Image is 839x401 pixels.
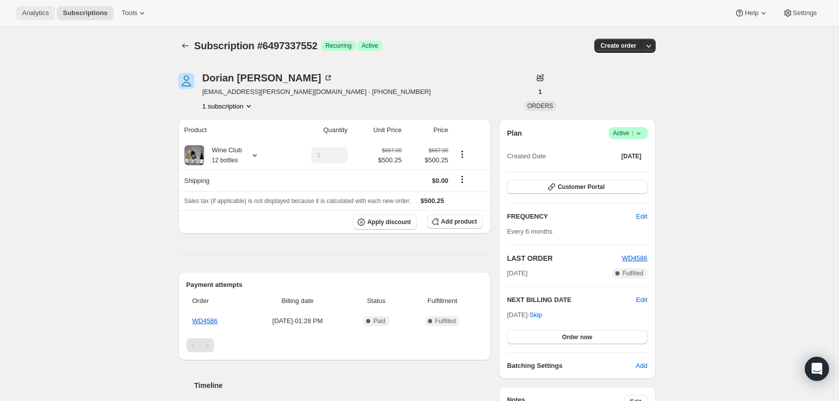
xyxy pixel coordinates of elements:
[178,169,283,191] th: Shipping
[600,42,636,50] span: Create order
[636,361,647,371] span: Add
[507,295,636,305] h2: NEXT BILLING DATE
[22,9,49,17] span: Analytics
[435,317,456,325] span: Fulfilled
[622,269,643,277] span: Fulfilled
[429,147,448,153] small: $667.00
[283,119,351,141] th: Quantity
[533,85,548,99] button: 1
[250,316,345,326] span: [DATE] · 01:28 PM
[454,174,470,185] button: Shipping actions
[636,212,647,222] span: Edit
[621,152,642,160] span: [DATE]
[562,333,592,341] span: Order now
[367,218,411,226] span: Apply discount
[594,39,642,53] button: Create order
[16,6,55,20] button: Analytics
[326,42,352,50] span: Recurring
[805,357,829,381] div: Open Intercom Messenger
[351,296,402,306] span: Status
[615,149,648,163] button: [DATE]
[202,101,254,111] button: Product actions
[353,215,417,230] button: Apply discount
[507,253,622,263] h2: LAST ORDER
[184,197,411,205] span: Sales tax (if applicable) is not displayed because it is calculated with each new order.
[194,380,491,390] h2: Timeline
[728,6,774,20] button: Help
[745,9,758,17] span: Help
[373,317,385,325] span: Paid
[407,155,448,165] span: $500.25
[507,212,636,222] h2: FREQUENCY
[122,9,137,17] span: Tools
[186,280,483,290] h2: Payment attempts
[194,40,318,51] span: Subscription #6497337552
[212,157,238,164] small: 12 bottles
[382,147,401,153] small: $667.00
[362,42,378,50] span: Active
[63,9,108,17] span: Subscriptions
[777,6,823,20] button: Settings
[507,128,522,138] h2: Plan
[622,254,648,262] a: WD4586
[57,6,114,20] button: Subscriptions
[630,209,653,225] button: Edit
[178,39,192,53] button: Subscriptions
[793,9,817,17] span: Settings
[441,218,477,226] span: Add product
[523,307,548,323] button: Skip
[528,103,553,110] span: ORDERS
[507,361,636,371] h6: Batching Settings
[530,310,542,320] span: Skip
[507,268,528,278] span: [DATE]
[116,6,153,20] button: Tools
[636,295,647,305] button: Edit
[432,177,449,184] span: $0.00
[202,87,431,97] span: [EMAIL_ADDRESS][PERSON_NAME][DOMAIN_NAME] · [PHONE_NUMBER]
[204,145,242,165] div: Wine Club
[454,149,470,160] button: Product actions
[408,296,477,306] span: Fulfillment
[351,119,405,141] th: Unit Price
[186,290,248,312] th: Order
[507,330,647,344] button: Order now
[613,128,644,138] span: Active
[178,119,283,141] th: Product
[427,215,483,229] button: Add product
[250,296,345,306] span: Billing date
[421,197,444,205] span: $500.25
[404,119,451,141] th: Price
[192,317,218,325] a: WD4586
[539,88,542,96] span: 1
[622,253,648,263] button: WD4586
[186,338,483,352] nav: Pagination
[202,73,334,83] div: Dorian [PERSON_NAME]
[630,358,653,374] button: Add
[507,311,542,319] span: [DATE] ·
[507,151,546,161] span: Created Date
[378,155,401,165] span: $500.25
[507,180,647,194] button: Customer Portal
[507,228,552,235] span: Every 6 months
[558,183,604,191] span: Customer Portal
[178,73,194,89] span: Dorian Wenzel
[632,129,633,137] span: |
[184,145,204,165] img: product img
